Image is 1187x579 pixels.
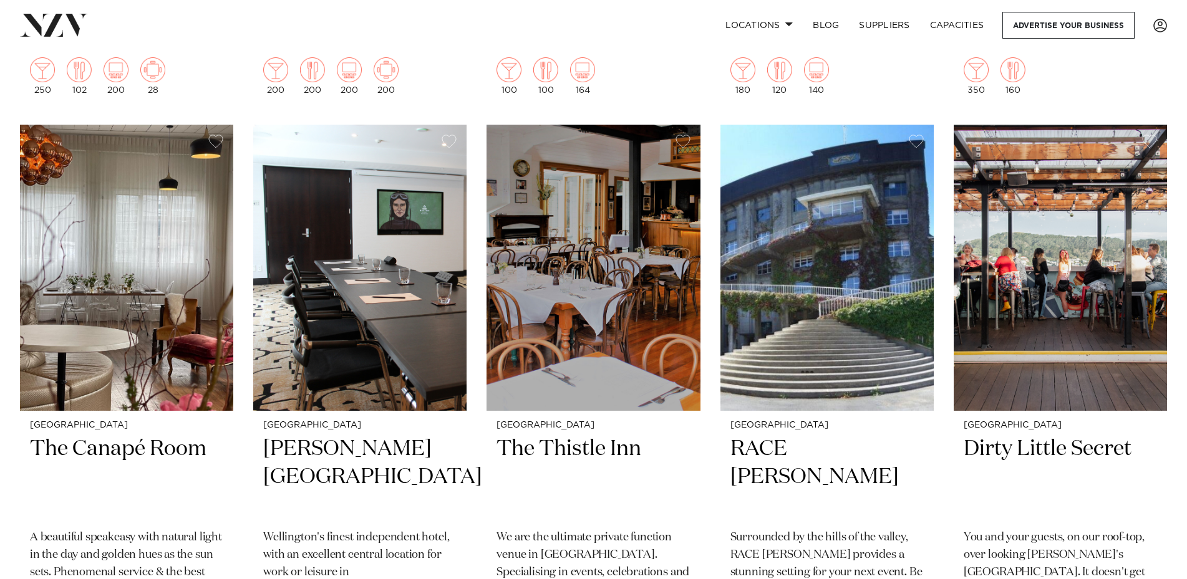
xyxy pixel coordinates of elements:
div: 350 [964,57,989,95]
img: theatre.png [804,57,829,82]
img: cocktail.png [964,57,989,82]
div: 164 [570,57,595,95]
a: BLOG [803,12,849,39]
a: SUPPLIERS [849,12,919,39]
img: dining.png [300,57,325,82]
img: dining.png [67,57,92,82]
a: Locations [715,12,803,39]
h2: The Canapé Room [30,435,223,519]
div: 200 [104,57,128,95]
img: cocktail.png [497,57,521,82]
small: [GEOGRAPHIC_DATA] [263,421,457,430]
a: Capacities [920,12,994,39]
h2: RACE [PERSON_NAME] [730,435,924,519]
div: 200 [263,57,288,95]
div: 120 [767,57,792,95]
h2: The Thistle Inn [497,435,690,519]
div: 100 [533,57,558,95]
img: meeting.png [374,57,399,82]
h2: [PERSON_NAME][GEOGRAPHIC_DATA] [263,435,457,519]
img: meeting.png [140,57,165,82]
div: 102 [67,57,92,95]
div: 28 [140,57,165,95]
div: 250 [30,57,55,95]
small: [GEOGRAPHIC_DATA] [497,421,690,430]
img: theatre.png [104,57,128,82]
img: dining.png [1000,57,1025,82]
small: [GEOGRAPHIC_DATA] [964,421,1157,430]
img: theatre.png [337,57,362,82]
small: [GEOGRAPHIC_DATA] [30,421,223,430]
img: cocktail.png [30,57,55,82]
img: dining.png [767,57,792,82]
img: dining.png [533,57,558,82]
div: 200 [374,57,399,95]
div: 200 [337,57,362,95]
div: 200 [300,57,325,95]
small: [GEOGRAPHIC_DATA] [730,421,924,430]
a: Advertise your business [1002,12,1135,39]
div: 100 [497,57,521,95]
img: cocktail.png [263,57,288,82]
div: 140 [804,57,829,95]
img: cocktail.png [730,57,755,82]
h2: Dirty Little Secret [964,435,1157,519]
div: 180 [730,57,755,95]
img: theatre.png [570,57,595,82]
img: nzv-logo.png [20,14,88,36]
div: 160 [1000,57,1025,95]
